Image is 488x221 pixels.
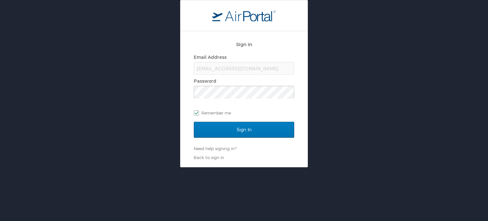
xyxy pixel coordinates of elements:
a: Need help signing in? [194,146,236,151]
h2: Sign In [194,41,294,48]
label: Remember me [194,108,294,118]
label: Email Address [194,54,227,60]
label: Password [194,78,216,84]
a: Back to sign in [194,155,224,160]
input: Sign In [194,122,294,138]
img: logo [212,10,276,21]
